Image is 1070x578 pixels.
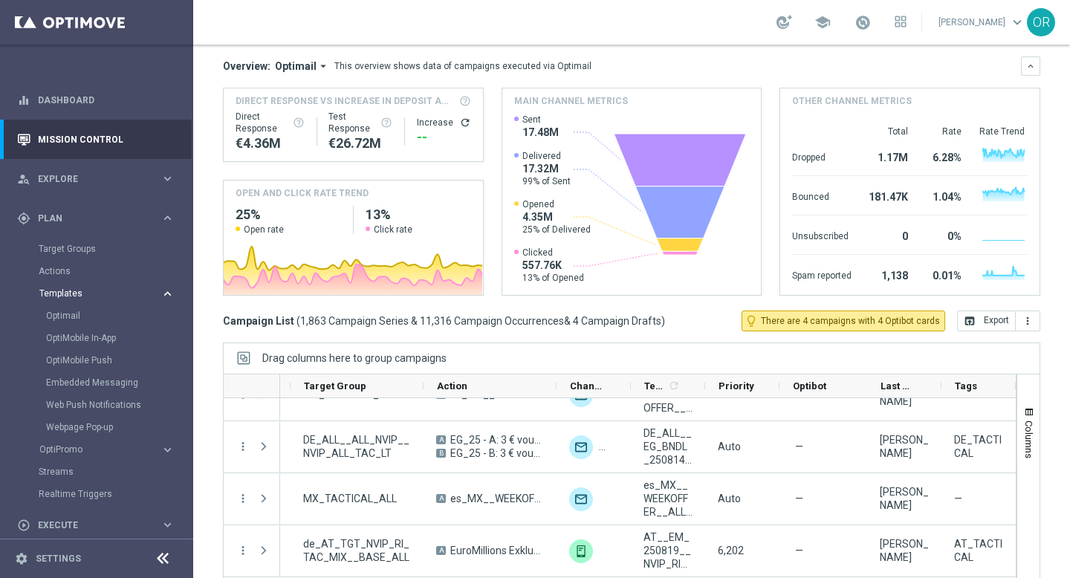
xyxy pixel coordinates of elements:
[450,447,544,460] span: EG_25 - B: 3 € voucher - MC
[38,521,160,530] span: Execute
[926,184,962,207] div: 1.04%
[869,126,908,137] div: Total
[39,466,155,478] a: Streams
[38,214,160,223] span: Plan
[328,111,392,134] div: Test Response
[46,394,192,416] div: Web Push Notifications
[17,120,175,159] div: Mission Control
[954,433,1003,460] span: DE_TACTICAL
[39,289,160,298] div: Templates
[522,162,571,175] span: 17.32M
[436,449,446,458] span: B
[236,492,250,505] button: more_vert
[236,111,305,134] div: Direct Response
[46,371,192,394] div: Embedded Messaging
[718,545,744,556] span: 6,202
[46,416,192,438] div: Webpage Pop-up
[160,287,175,301] i: keyboard_arrow_right
[564,315,571,327] span: &
[954,492,962,505] span: —
[236,94,455,108] span: Direct Response VS Increase In Deposit Amount
[39,488,155,500] a: Realtime Triggers
[880,537,929,564] div: Charlotte Kammeyer
[16,94,175,106] button: equalizer Dashboard
[46,310,155,322] a: Optimail
[522,175,571,187] span: 99% of Sent
[236,440,250,453] button: more_vert
[869,262,908,286] div: 1,138
[236,206,341,224] h2: 25%
[1021,56,1040,76] button: keyboard_arrow_down
[570,380,606,392] span: Channel
[262,352,447,364] div: Row Groups
[964,315,976,327] i: open_in_browser
[522,126,559,139] span: 17.48M
[522,224,591,236] span: 25% of Delivered
[303,492,397,505] span: MX_TACTICAL_ALL
[39,282,192,438] div: Templates
[38,120,175,159] a: Mission Control
[236,134,305,152] div: €4,357,657
[957,311,1016,331] button: open_in_browser Export
[39,289,146,298] span: Templates
[880,485,929,512] div: Adriano Costa
[926,262,962,286] div: 0.01%
[522,272,584,284] span: 13% of Opened
[39,444,175,455] button: OptiPromo keyboard_arrow_right
[1009,14,1025,30] span: keyboard_arrow_down
[514,94,628,108] h4: Main channel metrics
[745,314,758,328] i: lightbulb_outline
[459,117,471,129] button: refresh
[262,352,447,364] span: Drag columns here to group campaigns
[666,377,680,394] span: Calculate column
[160,211,175,225] i: keyboard_arrow_right
[303,537,411,564] span: de_AT_TGT_NVIP_RI_TAC_MIX__BASE_ALL
[366,206,471,224] h2: 13%
[569,539,593,563] img: OtherLevels
[573,314,661,328] span: 4 Campaign Drafts
[16,173,175,185] div: person_search Explore keyboard_arrow_right
[16,212,175,224] button: gps_fixed Plan keyboard_arrow_right
[160,172,175,186] i: keyboard_arrow_right
[39,238,192,260] div: Target Groups
[792,144,852,168] div: Dropped
[926,144,962,168] div: 6.28%
[224,421,280,473] div: Press SPACE to select this row.
[742,311,945,331] button: lightbulb_outline There are 4 campaigns with 4 Optibot cards
[334,59,591,73] div: This overview shows data of campaigns executed via Optimail
[869,223,908,247] div: 0
[1027,8,1055,36] div: OR
[718,441,741,452] span: Auto
[46,354,155,366] a: OptiMobile Push
[39,265,155,277] a: Actions
[38,80,175,120] a: Dashboard
[450,433,544,447] span: EG_25 - A: 3 € voucher - bundle
[643,530,693,571] span: AT__EM_250819__NVIP_RI_TAC_LT - AT__EM_250819__NVIP_RI_TAC_LT
[17,519,30,532] i: play_circle_outline
[880,433,929,460] div: Charlotte Kammeyer
[39,288,175,299] button: Templates keyboard_arrow_right
[450,492,544,505] span: es_MX__WEEKOFFER__ALL_EMA_TAC_GM
[46,327,192,349] div: OptiMobile In-App
[792,223,852,247] div: Unsubscribed
[957,314,1040,326] multiple-options-button: Export to CSV
[17,172,30,186] i: person_search
[303,433,411,460] span: DE_ALL__ALL_NVIP__NVIP_ALL_TAC_LT
[1022,315,1034,327] i: more_vert
[668,380,680,392] i: refresh
[17,94,30,107] i: equalizer
[522,247,584,259] span: Clicked
[643,426,693,467] span: DE_ALL__EG_BNDL_250814__NVIP_EMA_TAC_MIX, DE_ALL__EG_BNDL_250814__NVIP_RI_TAC_MIX - DE_ALL__EG_BN...
[979,126,1028,137] div: Rate Trend
[569,487,593,511] div: Optimail
[236,544,250,557] i: more_vert
[38,175,160,184] span: Explore
[17,519,160,532] div: Execute
[869,184,908,207] div: 181.47K
[17,212,160,225] div: Plan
